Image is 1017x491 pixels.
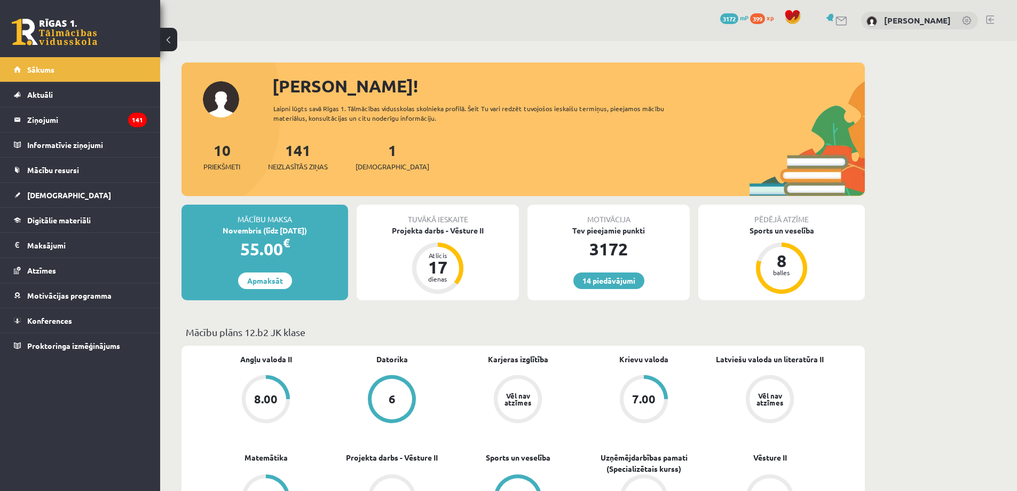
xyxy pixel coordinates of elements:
[527,236,690,262] div: 3172
[766,252,798,269] div: 8
[245,452,288,463] a: Matemātika
[203,375,329,425] a: 8.00
[27,133,147,157] legend: Informatīvie ziņojumi
[527,205,690,225] div: Motivācija
[573,272,644,289] a: 14 piedāvājumi
[455,375,581,425] a: Vēl nav atzīmes
[283,235,290,251] span: €
[486,452,550,463] a: Sports un veselība
[273,104,683,123] div: Laipni lūgts savā Rīgas 1. Tālmācības vidusskolas skolnieka profilā. Šeit Tu vari redzēt tuvojošo...
[27,291,112,300] span: Motivācijas programma
[488,354,548,365] a: Karjeras izglītība
[581,452,707,474] a: Uzņēmējdarbības pamati (Specializētais kurss)
[254,393,278,405] div: 8.00
[27,165,79,175] span: Mācību resursi
[27,107,147,132] legend: Ziņojumi
[755,392,785,406] div: Vēl nav atzīmes
[716,354,824,365] a: Latviešu valoda un literatūra II
[619,354,668,365] a: Krievu valoda
[14,107,147,132] a: Ziņojumi141
[12,19,97,45] a: Rīgas 1. Tālmācības vidusskola
[14,233,147,258] a: Maksājumi
[14,333,147,358] a: Proktoringa izmēģinājums
[720,13,748,22] a: 3172 mP
[268,161,328,172] span: Neizlasītās ziņas
[527,225,690,236] div: Tev pieejamie punkti
[240,354,292,365] a: Angļu valoda II
[27,341,120,350] span: Proktoringa izmēģinājums
[698,205,865,225] div: Pēdējā atzīme
[272,73,865,99] div: [PERSON_NAME]!
[238,272,292,289] a: Apmaksāt
[766,269,798,276] div: balles
[750,13,765,24] span: 399
[14,258,147,283] a: Atzīmes
[422,252,454,259] div: Atlicis
[357,225,519,295] a: Projekta darbs - Vēsture II Atlicis 17 dienas
[767,13,774,22] span: xp
[356,161,429,172] span: [DEMOGRAPHIC_DATA]
[14,208,147,232] a: Digitālie materiāli
[14,283,147,308] a: Motivācijas programma
[203,161,240,172] span: Priekšmeti
[14,82,147,107] a: Aktuāli
[356,141,429,172] a: 1[DEMOGRAPHIC_DATA]
[503,392,533,406] div: Vēl nav atzīmes
[14,133,147,157] a: Informatīvie ziņojumi
[128,113,147,127] i: 141
[14,57,147,82] a: Sākums
[182,236,348,262] div: 55.00
[750,13,779,22] a: 399 xp
[357,205,519,225] div: Tuvākā ieskaite
[27,215,91,225] span: Digitālie materiāli
[720,13,738,24] span: 3172
[357,225,519,236] div: Projekta darbs - Vēsture II
[740,13,748,22] span: mP
[203,141,240,172] a: 10Priekšmeti
[27,90,53,99] span: Aktuāli
[376,354,408,365] a: Datorika
[182,205,348,225] div: Mācību maksa
[389,393,396,405] div: 6
[422,276,454,282] div: dienas
[346,452,438,463] a: Projekta darbs - Vēsture II
[698,225,865,236] div: Sports un veselība
[707,375,833,425] a: Vēl nav atzīmes
[422,259,454,276] div: 17
[632,393,656,405] div: 7.00
[866,16,877,27] img: Eriks Meļņiks
[27,65,54,74] span: Sākums
[581,375,707,425] a: 7.00
[268,141,328,172] a: 141Neizlasītās ziņas
[329,375,455,425] a: 6
[182,225,348,236] div: Novembris (līdz [DATE])
[14,183,147,207] a: [DEMOGRAPHIC_DATA]
[14,308,147,333] a: Konferences
[698,225,865,295] a: Sports un veselība 8 balles
[27,190,111,200] span: [DEMOGRAPHIC_DATA]
[27,266,56,275] span: Atzīmes
[14,158,147,182] a: Mācību resursi
[753,452,787,463] a: Vēsture II
[27,233,147,258] legend: Maksājumi
[27,316,72,325] span: Konferences
[884,15,951,26] a: [PERSON_NAME]
[186,325,861,339] p: Mācību plāns 12.b2 JK klase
